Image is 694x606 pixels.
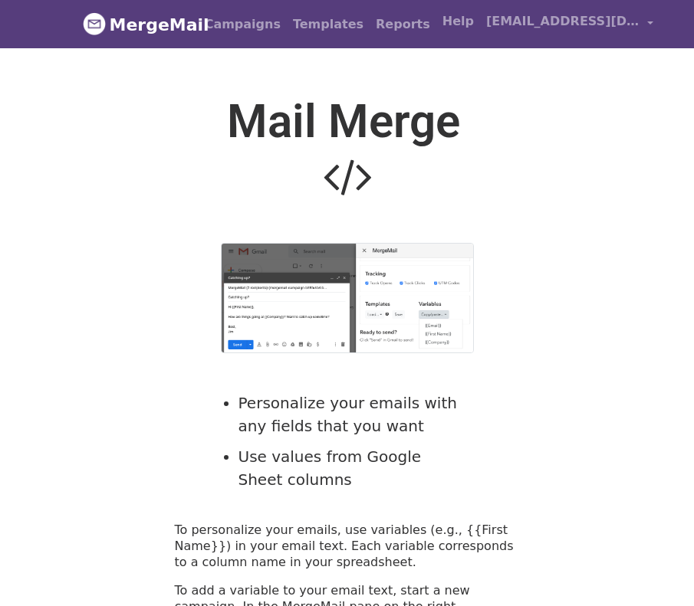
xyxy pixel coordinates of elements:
p: To personalize your emails, use variables (e.g., {{First Name}}) in your email text. Each variabl... [175,522,520,570]
li: Use values from Google Sheet columns [238,445,459,491]
a: MergeMail [83,8,186,41]
h1: Mail Merge [221,94,474,205]
a: Templates [287,9,370,40]
a: Campaigns [199,9,287,40]
a: Help [436,6,480,37]
li: Personalize your emails with any fields that you want [238,391,459,437]
span: [EMAIL_ADDRESS][DOMAIN_NAME] [486,12,640,31]
a: [EMAIL_ADDRESS][DOMAIN_NAME] [480,6,659,42]
a: Reports [370,9,436,40]
img: MergeMail logo [83,12,106,35]
img: Mail Merge [221,243,474,353]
